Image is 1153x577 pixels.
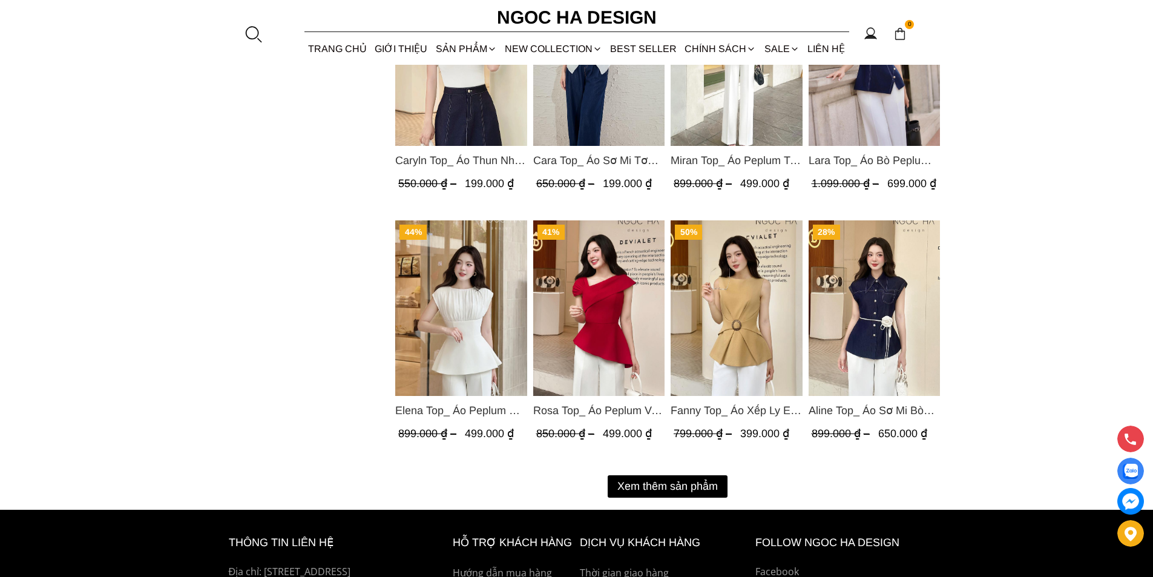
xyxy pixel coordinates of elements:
[905,20,915,30] span: 0
[533,152,665,169] span: Cara Top_ Áo Sơ Mi Tơ Rớt Vai Nhún Eo Màu Trắng A1073
[398,427,459,440] span: 899.000 ₫
[395,220,527,396] img: Elena Top_ Áo Peplum Cổ Nhún Màu Trắng A1066
[1123,464,1138,479] img: Display image
[808,152,940,169] span: Lara Top_ Áo Bò Peplum Vạt Chép Đính Cúc Mix Cổ Trắng A1058
[533,402,665,419] a: Link to Rosa Top_ Áo Peplum Vai Lệch Xếp Ly Màu Đỏ A1064
[533,402,665,419] span: Rosa Top_ Áo Peplum Vai Lệch Xếp Ly Màu Đỏ A1064
[533,152,665,169] a: Link to Cara Top_ Áo Sơ Mi Tơ Rớt Vai Nhún Eo Màu Trắng A1073
[671,402,803,419] span: Fanny Top_ Áo Xếp Ly Eo Sát Nách Màu Bee A1068
[808,152,940,169] a: Link to Lara Top_ Áo Bò Peplum Vạt Chép Đính Cúc Mix Cổ Trắng A1058
[671,220,803,396] a: Product image - Fanny Top_ Áo Xếp Ly Eo Sát Nách Màu Bee A1068
[395,402,527,419] a: Link to Elena Top_ Áo Peplum Cổ Nhún Màu Trắng A1066
[808,220,940,396] a: Product image - Aline Top_ Áo Sơ Mi Bò Lụa Rớt Vai A1070
[453,534,574,552] h6: hỗ trợ khách hàng
[395,220,527,396] a: Product image - Elena Top_ Áo Peplum Cổ Nhún Màu Trắng A1066
[671,402,803,419] a: Link to Fanny Top_ Áo Xếp Ly Eo Sát Nách Màu Bee A1068
[371,33,432,65] a: GIỚI THIỆU
[465,427,514,440] span: 499.000 ₫
[304,33,371,65] a: TRANG CHỦ
[878,427,927,440] span: 650.000 ₫
[740,427,789,440] span: 399.000 ₫
[465,177,514,190] span: 199.000 ₫
[398,177,459,190] span: 550.000 ₫
[432,33,501,65] div: SẢN PHẨM
[671,152,803,169] span: Miran Top_ Áo Peplum Trễ Vai Phối Trắng Đen A1069
[486,3,668,32] a: Ngoc Ha Design
[536,177,597,190] span: 650.000 ₫
[602,427,651,440] span: 499.000 ₫
[533,220,665,396] img: Rosa Top_ Áo Peplum Vai Lệch Xếp Ly Màu Đỏ A1064
[811,427,872,440] span: 899.000 ₫
[893,27,907,41] img: img-CART-ICON-ksit0nf1
[887,177,936,190] span: 699.000 ₫
[608,475,728,498] button: Xem thêm sản phẩm
[602,177,651,190] span: 199.000 ₫
[755,534,925,552] h6: Follow ngoc ha Design
[760,33,803,65] a: SALE
[674,177,735,190] span: 899.000 ₫
[681,33,760,65] div: Chính sách
[501,33,606,65] a: NEW COLLECTION
[1117,488,1144,515] a: messenger
[740,177,789,190] span: 499.000 ₫
[808,402,940,419] span: Aline Top_ Áo Sơ Mi Bò Lụa Rớt Vai A1070
[803,33,849,65] a: LIÊN HỆ
[395,152,527,169] a: Link to Caryln Top_ Áo Thun Nhún Ngực Tay Cộc Màu Đỏ A1062
[395,152,527,169] span: Caryln Top_ Áo Thun Nhún Ngực Tay Cộc Màu Đỏ A1062
[674,427,735,440] span: 799.000 ₫
[536,427,597,440] span: 850.000 ₫
[395,402,527,419] span: Elena Top_ Áo Peplum Cổ Nhún Màu Trắng A1066
[580,534,749,552] h6: Dịch vụ khách hàng
[671,152,803,169] a: Link to Miran Top_ Áo Peplum Trễ Vai Phối Trắng Đen A1069
[533,220,665,396] a: Product image - Rosa Top_ Áo Peplum Vai Lệch Xếp Ly Màu Đỏ A1064
[1117,458,1144,484] a: Display image
[811,177,881,190] span: 1.099.000 ₫
[808,402,940,419] a: Link to Aline Top_ Áo Sơ Mi Bò Lụa Rớt Vai A1070
[808,220,940,396] img: Aline Top_ Áo Sơ Mi Bò Lụa Rớt Vai A1070
[229,534,425,552] h6: thông tin liên hệ
[606,33,681,65] a: BEST SELLER
[671,220,803,396] img: Fanny Top_ Áo Xếp Ly Eo Sát Nách Màu Bee A1068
